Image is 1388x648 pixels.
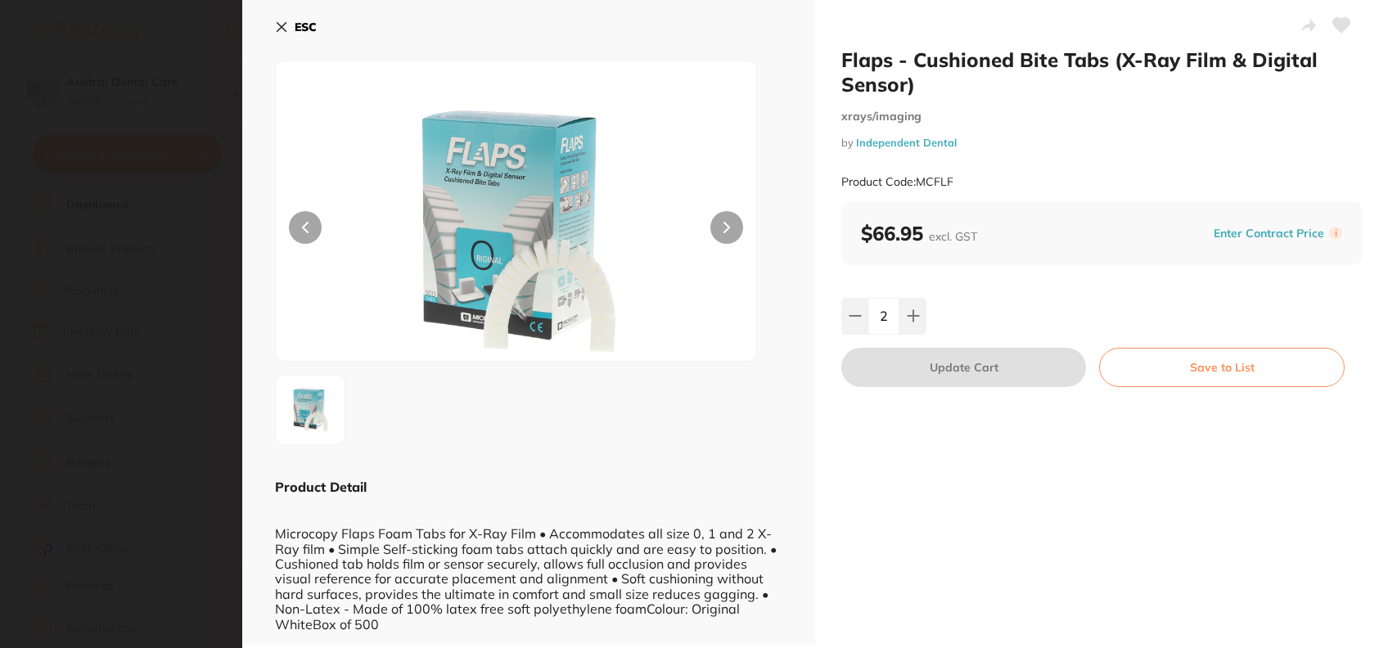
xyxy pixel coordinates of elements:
small: xrays/imaging [841,110,1362,124]
h2: Flaps - Cushioned Bite Tabs (X-Ray Film & Digital Sensor) [841,47,1362,97]
button: ESC [275,13,317,41]
button: Update Cart [841,348,1086,387]
button: Save to List [1099,348,1345,387]
img: PTE5MjA [281,380,340,439]
b: ESC [295,20,317,34]
span: excl. GST [929,229,977,244]
b: $66.95 [861,221,977,245]
label: i [1329,227,1342,240]
small: by [841,137,1362,149]
small: Product Code: MCFLF [841,175,953,189]
img: PTE5MjA [372,102,660,361]
b: Product Detail [275,479,367,495]
div: Microcopy Flaps Foam Tabs for X-Ray Film • Accommodates all size 0, 1 and 2 X-Ray film • Simple S... [275,496,782,632]
button: Enter Contract Price [1209,226,1329,241]
a: Independent Dental [856,136,957,149]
